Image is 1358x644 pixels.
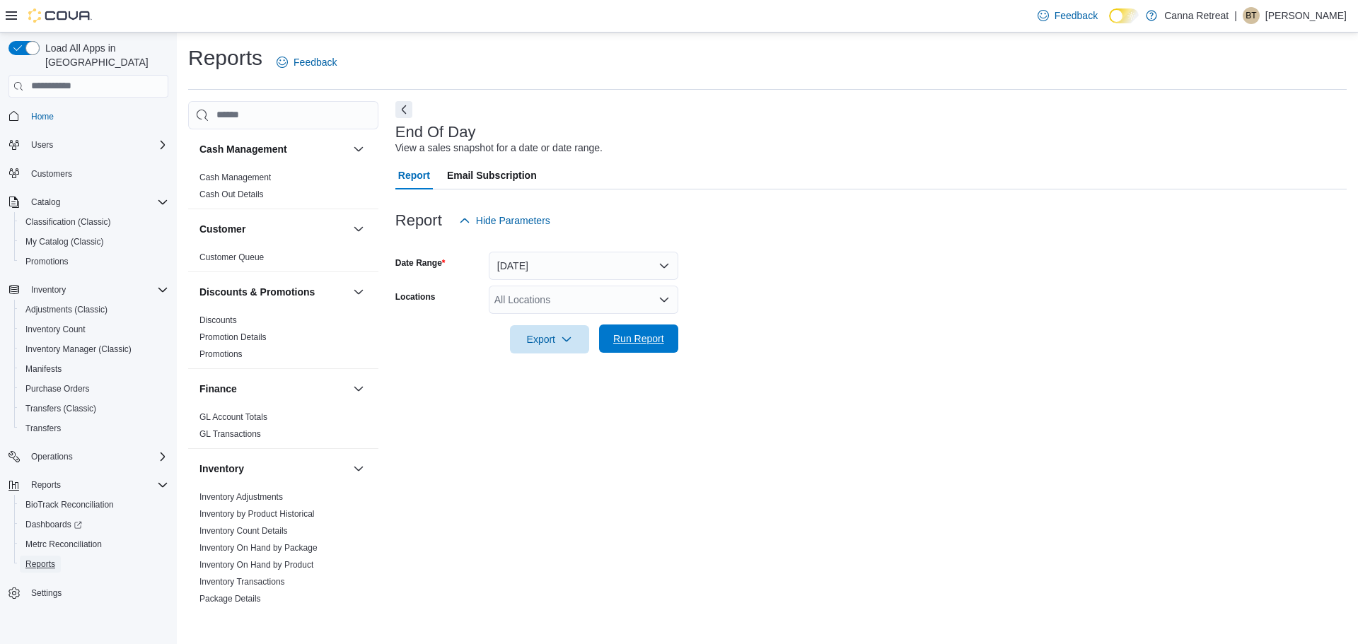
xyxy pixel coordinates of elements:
a: Feedback [1032,1,1103,30]
span: Promotions [25,256,69,267]
a: Transfers (Classic) [20,400,102,417]
span: Transfers [20,420,168,437]
a: Cash Management [199,172,271,182]
span: Catalog [31,197,60,208]
button: Home [3,106,174,127]
span: Purchase Orders [25,383,90,394]
div: Discounts & Promotions [188,312,378,368]
a: Dashboards [20,516,88,533]
button: Cash Management [199,142,347,156]
button: Inventory [350,460,367,477]
button: Metrc Reconciliation [14,534,174,554]
span: Home [31,111,54,122]
button: Manifests [14,359,174,379]
span: Adjustments (Classic) [20,301,168,318]
span: Customers [25,165,168,182]
span: Inventory [25,281,168,298]
a: GL Transactions [199,429,261,439]
a: Transfers [20,420,66,437]
a: BioTrack Reconciliation [20,496,120,513]
button: BioTrack Reconciliation [14,495,174,515]
span: Inventory Count Details [199,525,288,537]
a: Manifests [20,361,67,377]
span: Feedback [294,55,337,69]
a: Settings [25,585,67,602]
span: Inventory Transactions [199,576,285,587]
span: Inventory Count [25,324,86,335]
button: Reports [14,554,174,574]
input: Dark Mode [1109,8,1139,23]
p: | [1234,7,1237,24]
button: Next [395,101,412,118]
span: GL Account Totals [199,411,267,423]
button: Inventory [3,280,174,300]
span: Operations [25,448,168,465]
img: Cova [28,8,92,23]
a: Metrc Reconciliation [20,536,108,553]
a: Promotion Details [199,332,267,342]
a: Customer Queue [199,252,264,262]
button: Catalog [25,194,66,211]
button: Users [25,136,59,153]
a: Adjustments (Classic) [20,301,113,318]
span: Promotions [199,349,243,360]
span: Operations [31,451,73,462]
a: Inventory Manager (Classic) [20,341,137,358]
span: Manifests [25,363,62,375]
button: Customers [3,163,174,184]
span: Manifests [20,361,168,377]
button: Finance [199,382,347,396]
a: Package Details [199,594,261,604]
span: BioTrack Reconciliation [25,499,114,510]
span: Transfers [25,423,61,434]
span: Feedback [1055,8,1098,23]
label: Date Range [395,257,446,269]
button: Open list of options [658,294,670,305]
button: Settings [3,582,174,603]
a: Classification (Classic) [20,213,117,230]
span: Users [31,139,53,151]
h3: End Of Day [395,124,476,141]
span: Reports [31,479,61,491]
button: Operations [25,448,79,465]
a: Discounts [199,315,237,325]
span: Purchase Orders [20,380,168,397]
span: Classification (Classic) [20,213,168,230]
nav: Complex example [8,100,168,640]
span: Reports [25,476,168,493]
h3: Report [395,212,442,229]
span: Inventory On Hand by Product [199,559,313,570]
span: Hide Parameters [476,213,550,228]
a: Inventory Count [20,321,91,338]
div: Finance [188,409,378,448]
button: Cash Management [350,141,367,158]
span: Settings [31,587,62,599]
span: Dashboards [20,516,168,533]
button: Run Report [599,324,678,353]
span: Transfers (Classic) [25,403,96,414]
button: Operations [3,447,174,467]
div: View a sales snapshot for a date or date range. [395,141,603,156]
span: Email Subscription [447,161,537,189]
span: Dashboards [25,519,82,530]
span: Users [25,136,168,153]
span: Run Report [613,332,664,346]
span: Report [398,161,430,189]
a: Home [25,108,59,125]
span: Package Details [199,593,261,604]
span: Discounts [199,315,237,326]
button: Discounts & Promotions [350,283,367,300]
button: Inventory [25,281,71,298]
button: Reports [3,475,174,495]
span: Cash Out Details [199,189,264,200]
span: Adjustments (Classic) [25,304,108,315]
a: Customers [25,165,78,182]
button: Users [3,135,174,155]
a: Cash Out Details [199,189,264,199]
span: Metrc Reconciliation [25,539,102,550]
span: Inventory On Hand by Package [199,542,318,554]
span: Inventory Manager (Classic) [25,344,132,355]
div: Cash Management [188,169,378,209]
a: Promotions [20,253,74,270]
a: Inventory On Hand by Package [199,543,318,553]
